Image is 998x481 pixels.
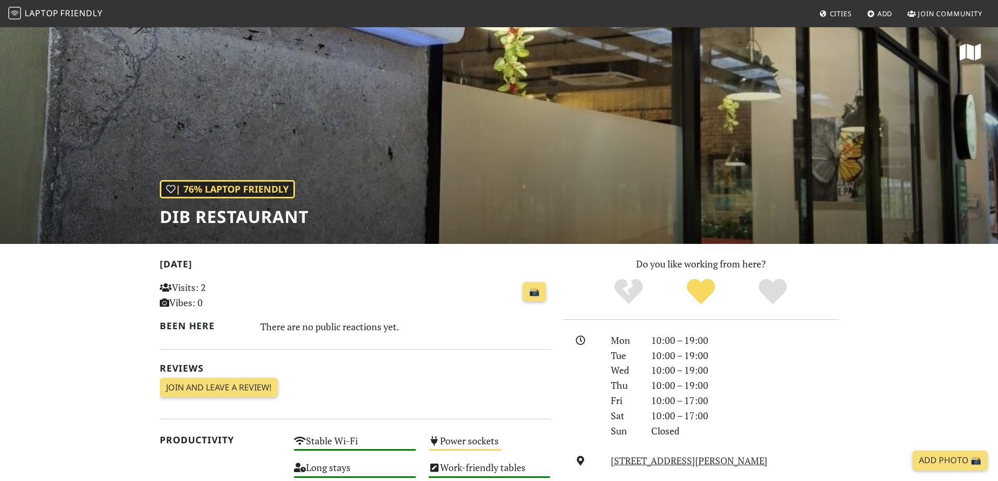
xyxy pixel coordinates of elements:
[605,393,644,408] div: Fri
[645,393,845,408] div: 10:00 – 17:00
[8,5,103,23] a: LaptopFriendly LaptopFriendly
[665,277,737,306] div: Yes
[830,9,852,18] span: Cities
[645,363,845,378] div: 10:00 – 19:00
[605,378,644,393] div: Thu
[422,432,557,459] div: Power sockets
[160,378,278,398] a: Join and leave a review!
[645,333,845,348] div: 10:00 – 19:00
[737,277,809,306] div: Definitely!
[611,454,767,467] a: [STREET_ADDRESS][PERSON_NAME]
[918,9,982,18] span: Join Community
[903,4,986,23] a: Join Community
[605,408,644,423] div: Sat
[605,423,644,439] div: Sun
[863,4,897,23] a: Add
[160,259,551,274] h2: [DATE]
[878,9,893,18] span: Add
[160,434,282,445] h2: Productivity
[60,7,102,19] span: Friendly
[160,363,551,374] h2: Reviews
[605,363,644,378] div: Wed
[913,451,988,471] a: Add Photo 📸
[160,207,309,227] h1: DIB RESTAURANT
[260,318,551,335] div: There are no public reactions yet.
[645,348,845,363] div: 10:00 – 19:00
[593,277,665,306] div: No
[605,348,644,363] div: Tue
[645,378,845,393] div: 10:00 – 19:00
[160,180,295,198] div: | 76% Laptop Friendly
[563,256,839,272] p: Do you like working from here?
[523,282,546,302] a: 📸
[288,432,422,459] div: Stable Wi-Fi
[160,320,248,331] h2: Been here
[815,4,856,23] a: Cities
[645,423,845,439] div: Closed
[645,408,845,423] div: 10:00 – 17:00
[25,7,59,19] span: Laptop
[8,7,21,19] img: LaptopFriendly
[160,280,282,310] p: Visits: 2 Vibes: 0
[605,333,644,348] div: Mon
